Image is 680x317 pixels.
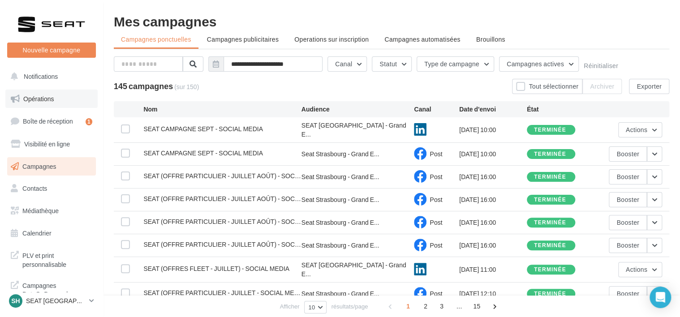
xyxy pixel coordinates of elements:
[534,243,566,248] div: terminée
[22,229,52,237] span: Calendrier
[207,35,279,43] span: Campagnes publicitaires
[301,241,379,250] span: Seat Strasbourg - Grand E...
[459,218,527,227] div: [DATE] 16:00
[143,218,301,225] span: SEAT (OFFRE PARTICULIER - JUILLET AOÛT) - SOCIAL MEDIA - Arona 279 €
[301,172,379,181] span: Seat Strasbourg - Grand E...
[5,246,98,272] a: PLV et print personnalisable
[430,241,442,249] span: Post
[143,149,263,157] span: SEAT CAMPAGNE SEPT - SOCIAL MEDIA
[609,215,647,230] button: Booster
[5,179,98,198] a: Contacts
[114,81,173,91] span: 145 campagnes
[22,279,92,299] span: Campagnes DataOnDemand
[280,302,300,311] span: Afficher
[22,184,47,192] span: Contacts
[650,287,671,308] div: Open Intercom Messenger
[534,291,566,297] div: terminée
[618,122,662,137] button: Actions
[534,197,566,203] div: terminée
[584,62,618,69] button: Réinitialiser
[331,302,368,311] span: résultats/page
[143,105,301,114] div: Nom
[499,56,579,72] button: Campagnes actives
[459,150,527,158] div: [DATE] 10:00
[5,157,98,176] a: Campagnes
[418,299,433,313] span: 2
[143,172,301,180] span: SEAT (OFFRE PARTICULIER - JUILLET AOÛT) - SOCIAL MEDIA - LEON 309 €
[114,14,669,28] div: Mes campagnes
[430,150,442,158] span: Post
[5,90,98,108] a: Opérations
[7,292,96,309] a: SH SEAT [GEOGRAPHIC_DATA]
[534,267,566,273] div: terminée
[308,304,315,311] span: 10
[582,79,622,94] button: Archiver
[301,218,379,227] span: Seat Strasbourg - Grand E...
[534,151,566,157] div: terminée
[430,196,442,203] span: Post
[459,172,527,181] div: [DATE] 16:00
[459,195,527,204] div: [DATE] 16:00
[626,126,647,133] span: Actions
[414,105,459,114] div: Canal
[301,150,379,158] span: Seat Strasbourg - Grand E...
[609,192,647,207] button: Booster
[304,301,326,313] button: 10
[86,118,92,125] div: 1
[618,262,662,277] button: Actions
[476,35,505,43] span: Brouillons
[5,276,98,302] a: Campagnes DataOnDemand
[609,169,647,184] button: Booster
[609,238,647,253] button: Booster
[22,249,92,269] span: PLV et print personnalisable
[5,111,98,131] a: Boîte de réception1
[384,35,460,43] span: Campagnes automatisées
[294,35,369,43] span: Operations sur inscription
[174,82,199,91] span: (sur 150)
[534,220,566,226] div: terminée
[5,201,98,220] a: Médiathèque
[459,241,527,250] div: [DATE] 16:00
[430,173,442,180] span: Post
[301,195,379,204] span: Seat Strasbourg - Grand E...
[534,127,566,133] div: terminée
[143,125,263,133] span: SEAT CAMPAGNE SEPT - SOCIAL MEDIA
[327,56,367,72] button: Canal
[143,195,301,202] span: SEAT (OFFRE PARTICULIER - JUILLET AOÛT) - SOCIAL MEDIA - ATECA 349 €
[435,299,449,313] span: 3
[609,286,647,301] button: Booster
[5,224,98,243] a: Calendrier
[401,299,415,313] span: 1
[372,56,412,72] button: Statut
[430,218,442,226] span: Post
[417,56,494,72] button: Type de campagne
[534,174,566,180] div: terminée
[7,43,96,58] button: Nouvelle campagne
[5,67,94,86] button: Notifications
[469,299,484,313] span: 15
[459,265,527,274] div: [DATE] 11:00
[22,162,56,170] span: Campagnes
[143,289,300,296] span: SEAT (OFFRE PARTICULIER - JUILLET - SOCIAL MEDIA
[512,79,582,94] button: Tout sélectionner
[301,105,414,114] div: Audience
[609,146,647,162] button: Booster
[507,60,564,68] span: Campagnes actives
[26,296,86,305] p: SEAT [GEOGRAPHIC_DATA]
[430,290,442,297] span: Post
[626,266,647,273] span: Actions
[527,105,594,114] div: État
[459,289,527,298] div: [DATE] 12:10
[629,79,669,94] button: Exporter
[301,289,379,298] span: Seat Strasbourg - Grand E...
[459,105,527,114] div: Date d'envoi
[301,261,414,278] span: SEAT [GEOGRAPHIC_DATA] - Grand E...
[23,117,73,125] span: Boîte de réception
[301,121,414,139] span: SEAT [GEOGRAPHIC_DATA] - Grand E...
[22,207,59,214] span: Médiathèque
[24,73,58,80] span: Notifications
[143,265,289,272] span: SEAT (OFFRES FLEET - JUILLET) - SOCIAL MEDIA
[11,296,20,305] span: SH
[452,299,466,313] span: ...
[143,240,301,248] span: SEAT (OFFRE PARTICULIER - JUILLET AOÛT) - SOCIAL MEDIA - IBIZA 239 €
